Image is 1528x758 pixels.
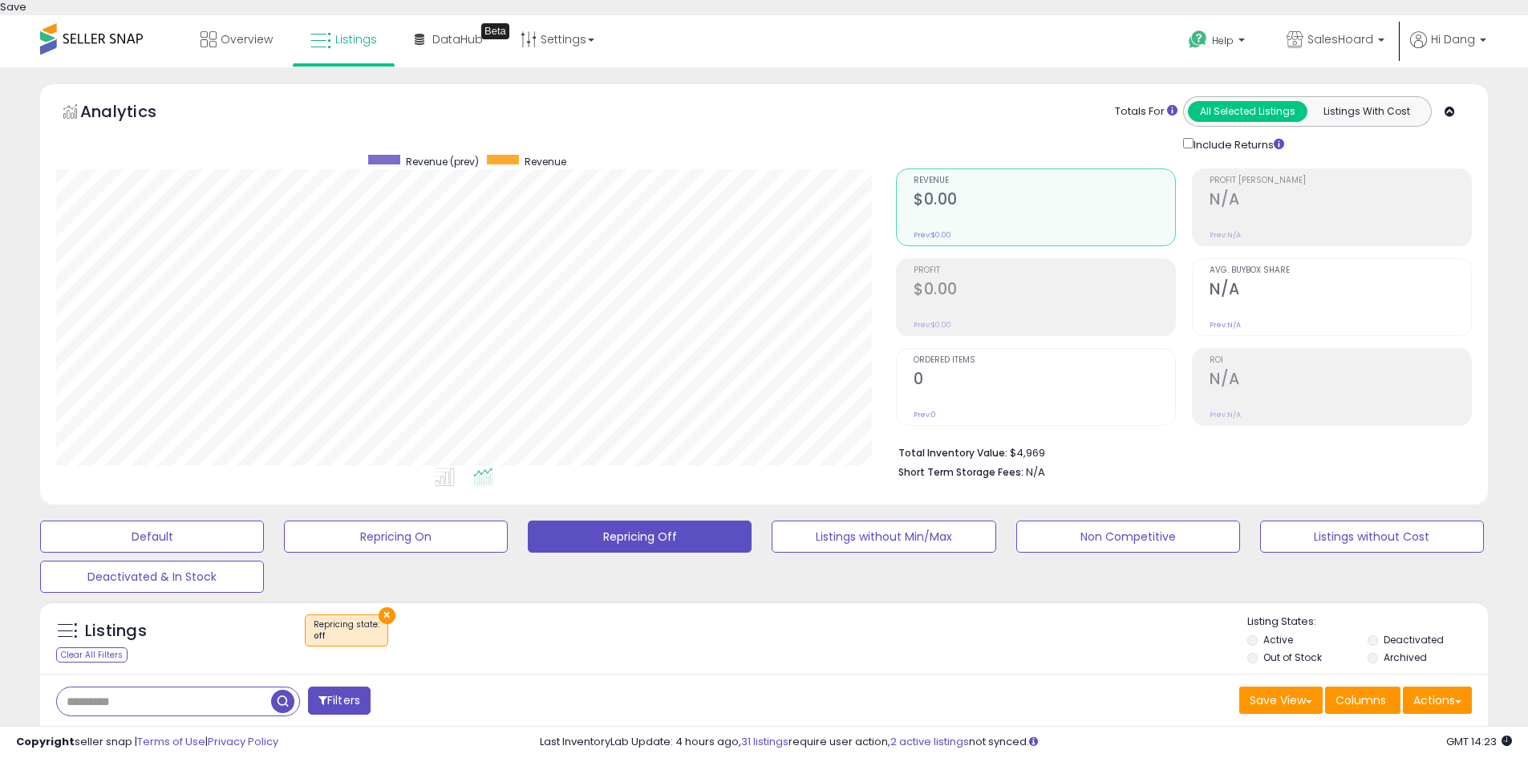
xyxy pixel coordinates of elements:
button: Listings without Min/Max [772,521,995,553]
i: Get Help [1188,30,1208,50]
span: Profit [PERSON_NAME] [1210,176,1471,185]
span: N/A [1026,464,1045,480]
span: Help [1212,34,1234,47]
strong: Copyright [16,734,75,749]
span: Hi Dang [1431,31,1475,47]
button: Repricing On [284,521,508,553]
a: Hi Dang [1410,31,1486,67]
a: Privacy Policy [208,734,278,749]
button: Save View [1239,687,1323,714]
span: Columns [1335,692,1386,708]
a: SalesHoard [1275,15,1396,67]
div: Tooltip anchor [481,23,509,39]
button: Non Competitive [1016,521,1240,553]
h5: Listings [85,620,147,642]
a: Listings [298,15,389,63]
a: 31 listings [741,734,788,749]
button: Listings With Cost [1307,101,1426,122]
h2: N/A [1210,190,1471,212]
span: Listings [335,31,377,47]
label: Active [1263,633,1293,647]
div: Totals For [1115,104,1177,120]
h2: N/A [1210,280,1471,302]
small: Prev: N/A [1210,410,1241,420]
a: Overview [188,15,285,63]
span: Avg. Buybox Share [1210,266,1471,275]
span: Repricing state : [314,618,379,642]
span: Profit [914,266,1175,275]
a: 2 active listings [890,734,969,749]
span: 2025-10-10 14:23 GMT [1446,734,1512,749]
label: Archived [1384,651,1427,664]
button: Listings without Cost [1260,521,1484,553]
button: Actions [1403,687,1472,714]
a: Settings [509,15,606,63]
button: Repricing Off [528,521,752,553]
span: Revenue [914,176,1175,185]
span: Revenue [525,155,566,168]
h2: N/A [1210,370,1471,391]
a: Help [1176,18,1261,67]
button: × [379,607,395,624]
h5: Analytics [80,100,188,127]
button: Filters [308,687,371,715]
div: Last InventoryLab Update: 4 hours ago, require user action, not synced. [540,735,1512,750]
small: Prev: $0.00 [914,230,951,240]
div: Include Returns [1171,135,1303,153]
h2: $0.00 [914,190,1175,212]
a: Terms of Use [137,734,205,749]
li: $4,969 [898,442,1460,461]
h2: 0 [914,370,1175,391]
button: Columns [1325,687,1400,714]
div: Clear All Filters [56,647,128,663]
span: SalesHoard [1307,31,1373,47]
small: Prev: 0 [914,410,936,420]
button: All Selected Listings [1188,101,1307,122]
span: Ordered Items [914,356,1175,365]
small: Prev: N/A [1210,320,1241,330]
div: off [314,630,379,642]
h2: $0.00 [914,280,1175,302]
span: Overview [221,31,273,47]
b: Short Term Storage Fees: [898,465,1023,479]
a: DataHub [403,15,495,63]
span: Revenue (prev) [406,155,479,168]
small: Prev: N/A [1210,230,1241,240]
span: DataHub [432,31,483,47]
p: Listing States: [1247,614,1488,630]
button: Deactivated & In Stock [40,561,264,593]
label: Out of Stock [1263,651,1322,664]
span: ROI [1210,356,1471,365]
div: seller snap | | [16,735,278,750]
button: Default [40,521,264,553]
b: Total Inventory Value: [898,446,1007,460]
small: Prev: $0.00 [914,320,951,330]
label: Deactivated [1384,633,1444,647]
